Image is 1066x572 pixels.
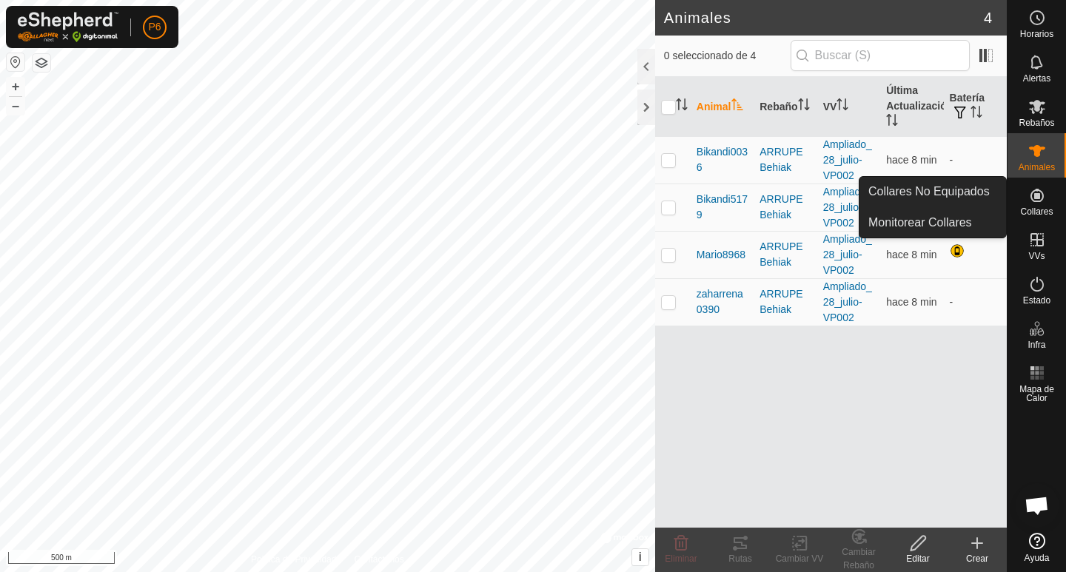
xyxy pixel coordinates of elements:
[1015,483,1059,528] a: Chat abierto
[697,192,748,223] span: Bikandi5179
[791,40,970,71] input: Buscar (S)
[944,77,1007,137] th: Batería
[711,552,770,565] div: Rutas
[7,78,24,95] button: +
[1020,30,1053,38] span: Horarios
[859,208,1006,238] a: Monitorear Collares
[731,101,743,112] p-sorticon: Activar para ordenar
[770,552,829,565] div: Cambiar VV
[665,554,697,564] span: Eliminar
[823,233,872,276] a: Ampliado_28_julio-VP002
[1019,163,1055,172] span: Animales
[697,144,748,175] span: Bikandi0036
[1008,527,1066,568] a: Ayuda
[1019,118,1054,127] span: Rebaños
[676,101,688,112] p-sorticon: Activar para ordenar
[18,12,118,42] img: Logo Gallagher
[948,552,1007,565] div: Crear
[868,214,972,232] span: Monitorear Collares
[754,77,817,137] th: Rebaño
[886,154,936,166] span: 1 sept 2025, 14:23
[868,183,990,201] span: Collares No Equipados
[1011,385,1062,403] span: Mapa de Calor
[760,286,811,317] div: ARRUPE Behiak
[1028,252,1045,260] span: VVs
[886,296,936,308] span: 1 sept 2025, 14:23
[697,247,745,263] span: Mario8968
[251,553,336,566] a: Política de Privacidad
[823,138,872,181] a: Ampliado_28_julio-VP002
[880,77,943,137] th: Última Actualización
[760,239,811,270] div: ARRUPE Behiak
[639,551,642,563] span: i
[697,286,748,317] span: zaharrena0390
[971,108,982,120] p-sorticon: Activar para ordenar
[944,278,1007,326] td: -
[829,545,888,572] div: Cambiar Rebaño
[859,177,1006,206] a: Collares No Equipados
[944,136,1007,184] td: -
[1020,207,1053,216] span: Collares
[148,19,161,35] span: P6
[7,53,24,71] button: Restablecer Mapa
[984,7,992,29] span: 4
[1025,554,1050,562] span: Ayuda
[886,116,898,128] p-sorticon: Activar para ordenar
[691,77,754,137] th: Animal
[837,101,848,112] p-sorticon: Activar para ordenar
[354,553,403,566] a: Contáctenos
[817,77,880,137] th: VV
[760,144,811,175] div: ARRUPE Behiak
[888,552,948,565] div: Editar
[823,186,872,229] a: Ampliado_28_julio-VP002
[33,54,50,72] button: Capas del Mapa
[886,249,936,260] span: 1 sept 2025, 14:23
[1023,296,1050,305] span: Estado
[1023,74,1050,83] span: Alertas
[823,280,872,323] a: Ampliado_28_julio-VP002
[1028,340,1045,349] span: Infra
[7,97,24,115] button: –
[760,192,811,223] div: ARRUPE Behiak
[798,101,810,112] p-sorticon: Activar para ordenar
[664,48,791,64] span: 0 seleccionado de 4
[664,9,984,27] h2: Animales
[632,549,648,565] button: i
